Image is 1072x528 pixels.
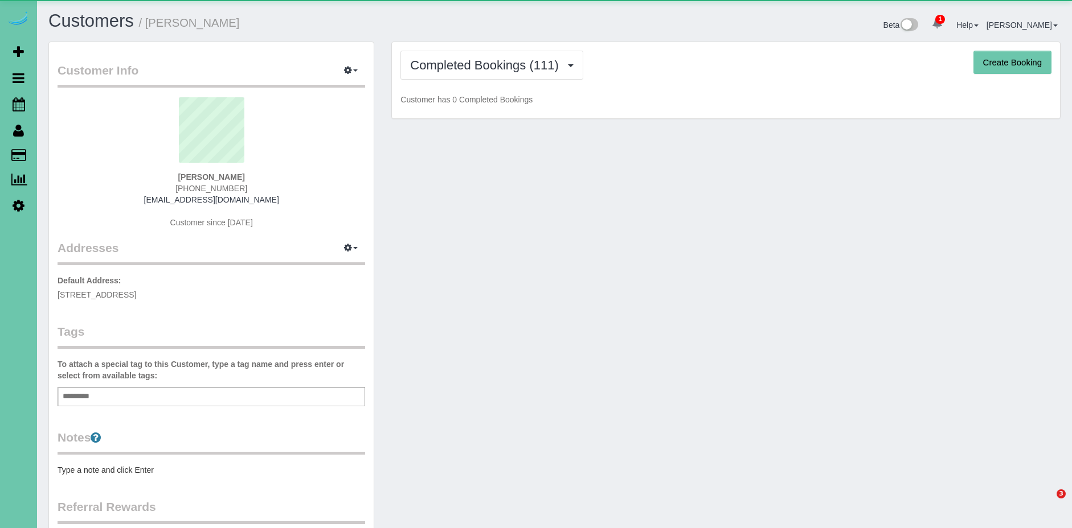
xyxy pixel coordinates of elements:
button: Completed Bookings (111) [400,51,583,80]
img: Automaid Logo [7,11,30,27]
a: 1 [926,11,948,36]
span: 3 [1057,489,1066,498]
label: Default Address: [58,275,121,286]
legend: Notes [58,429,365,455]
legend: Referral Rewards [58,498,365,524]
span: 1 [935,15,945,24]
span: [STREET_ADDRESS] [58,290,136,299]
label: To attach a special tag to this Customer, type a tag name and press enter or select from availabl... [58,358,365,381]
span: Customer since [DATE] [170,218,253,227]
legend: Tags [58,323,365,349]
iframe: Intercom live chat [1033,489,1061,517]
small: / [PERSON_NAME] [139,16,240,29]
a: Help [956,20,979,30]
a: Beta [883,20,919,30]
a: Customers [48,11,134,31]
span: [PHONE_NUMBER] [175,184,247,193]
button: Create Booking [973,51,1051,75]
a: [PERSON_NAME] [987,20,1058,30]
a: [EMAIL_ADDRESS][DOMAIN_NAME] [144,195,279,204]
strong: [PERSON_NAME] [178,172,244,181]
span: Completed Bookings (111) [410,58,564,72]
pre: Type a note and click Enter [58,464,365,476]
p: Customer has 0 Completed Bookings [400,94,1051,105]
legend: Customer Info [58,62,365,88]
img: New interface [899,18,918,33]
